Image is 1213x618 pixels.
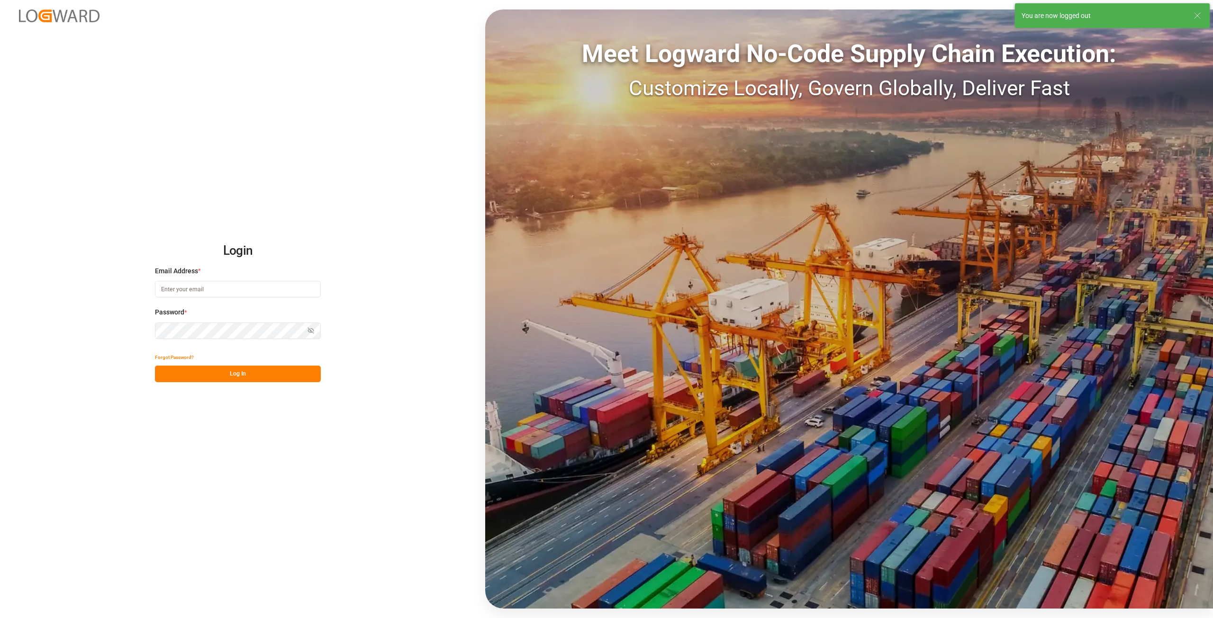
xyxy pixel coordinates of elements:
span: Email Address [155,266,198,276]
button: Log In [155,366,321,382]
button: Forgot Password? [155,349,194,366]
img: Logward_new_orange.png [19,9,100,22]
input: Enter your email [155,281,321,297]
div: You are now logged out [1022,11,1185,21]
div: Customize Locally, Govern Globally, Deliver Fast [485,72,1213,104]
span: Password [155,307,184,317]
div: Meet Logward No-Code Supply Chain Execution: [485,36,1213,72]
h2: Login [155,236,321,266]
